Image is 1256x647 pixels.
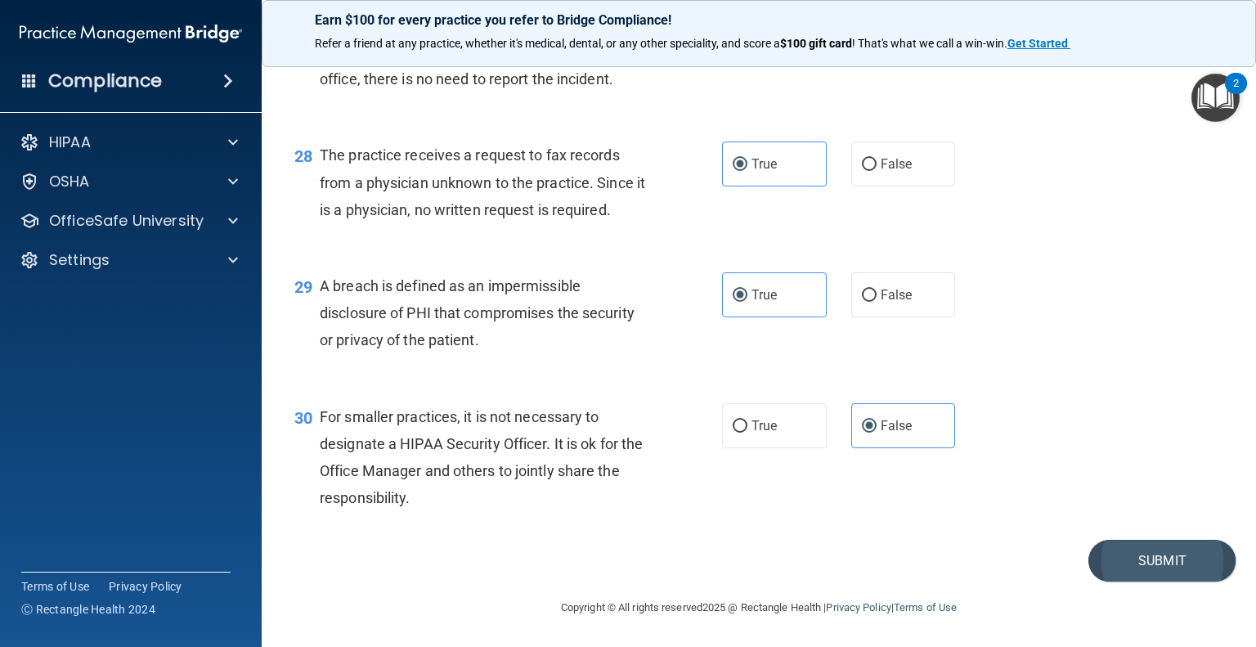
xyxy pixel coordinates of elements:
[460,582,1057,634] div: Copyright © All rights reserved 2025 @ Rectangle Health | |
[49,172,90,191] p: OSHA
[733,159,747,171] input: True
[733,420,747,433] input: True
[320,146,645,218] span: The practice receives a request to fax records from a physician unknown to the practice. Since it...
[733,290,747,302] input: True
[894,601,957,613] a: Terms of Use
[1191,74,1240,122] button: Open Resource Center, 2 new notifications
[21,578,89,595] a: Terms of Use
[109,578,182,595] a: Privacy Policy
[881,418,913,434] span: False
[20,133,238,152] a: HIPAA
[1007,37,1068,50] strong: Get Started
[20,250,238,270] a: Settings
[20,172,238,191] a: OSHA
[826,601,890,613] a: Privacy Policy
[294,408,312,428] span: 30
[751,287,777,303] span: True
[294,146,312,166] span: 28
[862,159,877,171] input: False
[20,211,238,231] a: OfficeSafe University
[49,211,204,231] p: OfficeSafe University
[315,12,1203,28] p: Earn $100 for every practice you refer to Bridge Compliance!
[48,70,162,92] h4: Compliance
[751,156,777,172] span: True
[1007,37,1070,50] a: Get Started
[1088,540,1236,582] button: Submit
[751,418,777,434] span: True
[780,37,852,50] strong: $100 gift card
[49,133,91,152] p: HIPAA
[862,420,877,433] input: False
[320,408,643,507] span: For smaller practices, it is not necessary to designate a HIPAA Security Officer. It is ok for th...
[20,17,242,50] img: PMB logo
[21,601,155,618] span: Ⓒ Rectangle Health 2024
[881,287,913,303] span: False
[294,277,312,297] span: 29
[320,277,635,348] span: A breach is defined as an impermissible disclosure of PHI that compromises the security or privac...
[862,290,877,302] input: False
[881,156,913,172] span: False
[49,250,110,270] p: Settings
[315,37,780,50] span: Refer a friend at any practice, whether it's medical, dental, or any other speciality, and score a
[1233,83,1239,105] div: 2
[852,37,1007,50] span: ! That's what we call a win-win.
